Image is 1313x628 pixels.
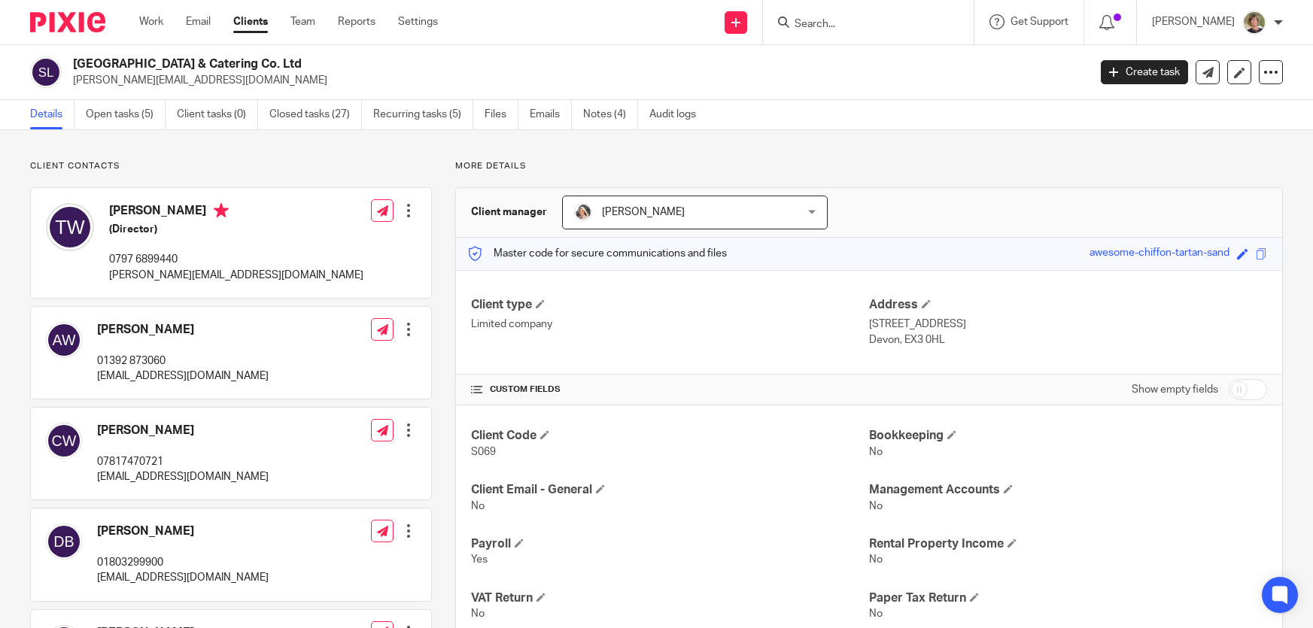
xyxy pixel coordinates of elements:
a: Email [186,14,211,29]
p: 01803299900 [97,555,269,570]
span: [PERSON_NAME] [602,207,685,217]
h4: Client Code [471,428,869,444]
img: High%20Res%20Andrew%20Price%20Accountants_Poppy%20Jakes%20photography-1142.jpg [1242,11,1266,35]
span: No [471,608,485,619]
h4: [PERSON_NAME] [97,523,269,539]
h4: Rental Property Income [869,536,1267,552]
a: Team [290,14,315,29]
h4: [PERSON_NAME] [109,203,363,222]
img: svg%3E [46,523,82,560]
a: Settings [398,14,438,29]
a: Open tasks (5) [86,100,166,129]
a: Details [30,100,74,129]
h4: Address [869,297,1267,313]
h4: Bookkeeping [869,428,1267,444]
img: High%20Res%20Andrew%20Price%20Accountants_Poppy%20Jakes%20photography-1187-3.jpg [574,203,592,221]
p: More details [455,160,1283,172]
span: No [869,554,883,565]
h4: [PERSON_NAME] [97,423,269,438]
h4: [PERSON_NAME] [97,322,269,338]
a: Recurring tasks (5) [373,100,473,129]
a: Files [485,100,518,129]
a: Reports [338,14,375,29]
p: [EMAIL_ADDRESS][DOMAIN_NAME] [97,369,269,384]
h5: (Director) [109,222,363,237]
a: Clients [233,14,268,29]
a: Notes (4) [583,100,638,129]
p: [STREET_ADDRESS] [869,317,1267,332]
label: Show empty fields [1132,382,1218,397]
h4: Payroll [471,536,869,552]
h4: Client Email - General [471,482,869,498]
input: Search [793,18,929,32]
p: 01392 873060 [97,353,269,369]
span: No [471,501,485,511]
p: 07817470721 [97,454,269,469]
p: [EMAIL_ADDRESS][DOMAIN_NAME] [97,570,269,585]
p: [PERSON_NAME][EMAIL_ADDRESS][DOMAIN_NAME] [109,268,363,283]
img: svg%3E [46,423,82,459]
h4: Client type [471,297,869,313]
a: Work [139,14,163,29]
a: Audit logs [649,100,707,129]
img: svg%3E [46,203,94,251]
h4: Management Accounts [869,482,1267,498]
p: Limited company [471,317,869,332]
p: 0797 6899440 [109,252,363,267]
a: Emails [530,100,572,129]
i: Primary [214,203,229,218]
h4: CUSTOM FIELDS [471,384,869,396]
a: Create task [1101,60,1188,84]
span: Get Support [1011,17,1068,27]
p: [EMAIL_ADDRESS][DOMAIN_NAME] [97,469,269,484]
div: awesome-chiffon-tartan-sand [1090,245,1229,262]
span: No [869,447,883,457]
p: Client contacts [30,160,432,172]
span: No [869,501,883,511]
p: Devon, EX3 0HL [869,332,1267,347]
h4: VAT Return [471,590,869,606]
h4: Paper Tax Return [869,590,1267,606]
h2: [GEOGRAPHIC_DATA] & Catering Co. Ltd [73,56,877,72]
p: [PERSON_NAME] [1152,14,1235,29]
img: svg%3E [30,56,62,88]
img: Pixie [30,12,105,32]
a: Closed tasks (27) [269,100,362,129]
h3: Client manager [471,205,547,220]
span: S069 [471,447,496,457]
a: Client tasks (0) [177,100,258,129]
p: [PERSON_NAME][EMAIL_ADDRESS][DOMAIN_NAME] [73,73,1078,88]
img: svg%3E [46,322,82,358]
span: No [869,608,883,619]
span: Yes [471,554,488,565]
p: Master code for secure communications and files [467,246,727,261]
